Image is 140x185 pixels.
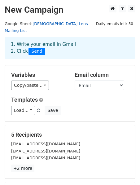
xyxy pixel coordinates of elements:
[11,149,80,153] small: [EMAIL_ADDRESS][DOMAIN_NAME]
[94,21,135,26] a: Daily emails left: 50
[11,165,34,172] a: +2 more
[11,72,65,78] h5: Variables
[5,5,135,15] h2: New Campaign
[11,106,35,115] a: Load...
[5,21,88,33] small: Google Sheet:
[11,131,129,138] h5: 5 Recipients
[5,21,88,33] a: [DEMOGRAPHIC_DATA] Lens Mailing List
[11,96,38,103] a: Templates
[6,41,134,55] div: 1. Write your email in Gmail 2. Click
[28,48,45,55] span: Send
[109,155,140,185] iframe: Chat Widget
[75,72,129,78] h5: Email column
[11,156,80,160] small: [EMAIL_ADDRESS][DOMAIN_NAME]
[45,106,61,115] button: Save
[11,142,80,146] small: [EMAIL_ADDRESS][DOMAIN_NAME]
[94,20,135,27] span: Daily emails left: 50
[11,81,49,90] a: Copy/paste...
